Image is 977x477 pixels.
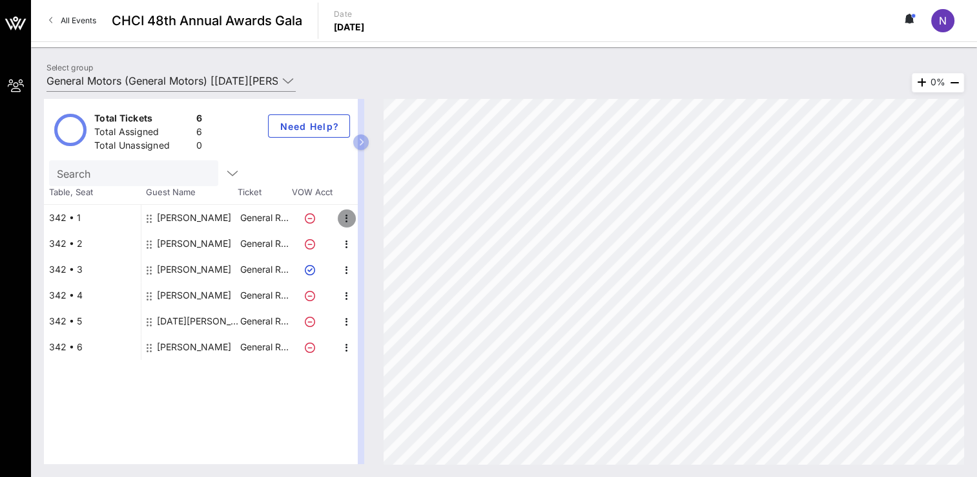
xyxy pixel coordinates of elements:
a: All Events [41,10,104,31]
div: Tomas Delgado [157,257,231,282]
div: Matt Ybarra [157,334,231,360]
span: CHCI 48th Annual Awards Gala [112,11,302,30]
span: Table, Seat [44,186,141,199]
div: Total Tickets [94,112,191,128]
div: 6 [196,125,202,142]
div: 0 [196,139,202,155]
div: Total Assigned [94,125,191,142]
p: General R… [238,205,290,231]
span: VOW Acct [289,186,334,199]
div: Kyle Shelly [157,205,231,231]
div: Eric Feldman [157,231,231,257]
p: Date [334,8,365,21]
span: All Events [61,16,96,25]
span: N [939,14,947,27]
div: 6 [196,112,202,128]
p: General R… [238,308,290,334]
div: 342 • 5 [44,308,141,334]
div: Noel Perez [157,308,238,334]
div: 342 • 3 [44,257,141,282]
div: 342 • 4 [44,282,141,308]
div: N [931,9,954,32]
p: General R… [238,257,290,282]
div: Total Unassigned [94,139,191,155]
span: Guest Name [141,186,238,199]
div: 342 • 1 [44,205,141,231]
p: General R… [238,282,290,308]
p: [DATE] [334,21,365,34]
div: 342 • 6 [44,334,141,360]
p: General R… [238,231,290,257]
div: 0% [912,73,964,92]
div: Nikko Cayetano [157,282,231,308]
div: 342 • 2 [44,231,141,257]
button: Need Help? [268,114,350,138]
span: Ticket [238,186,289,199]
span: Need Help? [279,121,339,132]
p: General R… [238,334,290,360]
label: Select group [46,63,93,72]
